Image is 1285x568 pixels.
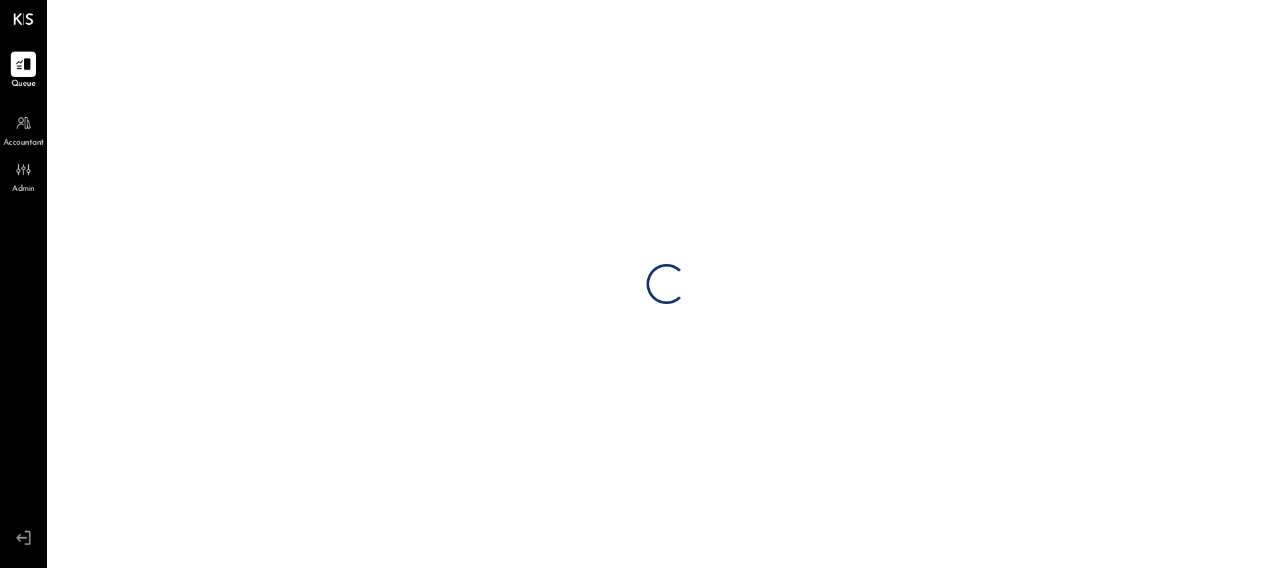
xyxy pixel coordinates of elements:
span: Admin [12,184,35,196]
a: Admin [1,157,46,196]
span: Queue [11,78,36,90]
span: Accountant [3,137,44,149]
a: Queue [1,52,46,90]
a: Accountant [1,111,46,149]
